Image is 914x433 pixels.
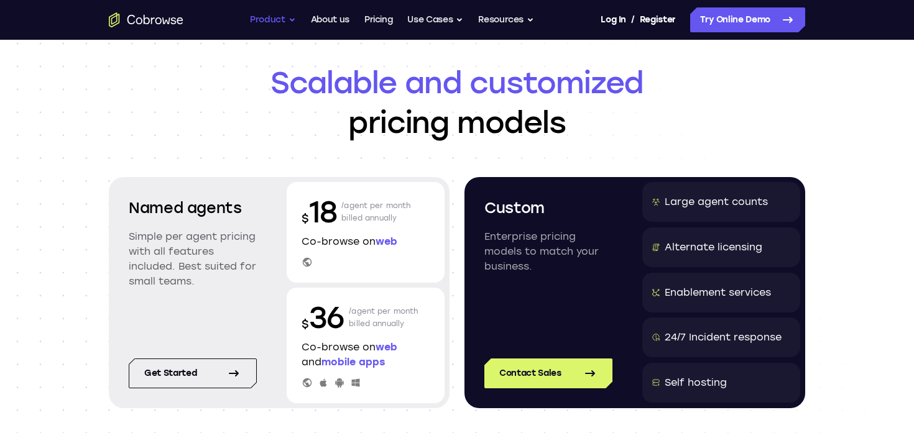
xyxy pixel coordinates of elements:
[484,229,612,274] p: Enterprise pricing models to match your business.
[484,358,612,388] a: Contact Sales
[129,197,257,219] h2: Named agents
[302,212,309,226] span: $
[665,375,727,390] div: Self hosting
[665,285,771,300] div: Enablement services
[364,7,393,32] a: Pricing
[640,7,676,32] a: Register
[376,341,397,353] span: web
[129,358,257,388] a: Get started
[601,7,625,32] a: Log In
[665,194,768,209] div: Large agent counts
[376,235,397,247] span: web
[302,298,344,337] p: 36
[349,298,418,337] p: /agent per month billed annually
[302,234,430,249] p: Co-browse on
[250,7,296,32] button: Product
[129,229,257,289] p: Simple per agent pricing with all features included. Best suited for small teams.
[109,63,805,142] h1: pricing models
[631,12,635,27] span: /
[665,240,762,255] div: Alternate licensing
[321,356,385,368] span: mobile apps
[690,7,805,32] a: Try Online Demo
[109,63,805,103] span: Scalable and customized
[109,12,183,27] a: Go to the home page
[311,7,349,32] a: About us
[302,317,309,331] span: $
[407,7,463,32] button: Use Cases
[302,340,430,370] p: Co-browse on and
[478,7,534,32] button: Resources
[484,197,612,219] h2: Custom
[341,192,411,232] p: /agent per month billed annually
[665,330,782,345] div: 24/7 Incident response
[302,192,336,232] p: 18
